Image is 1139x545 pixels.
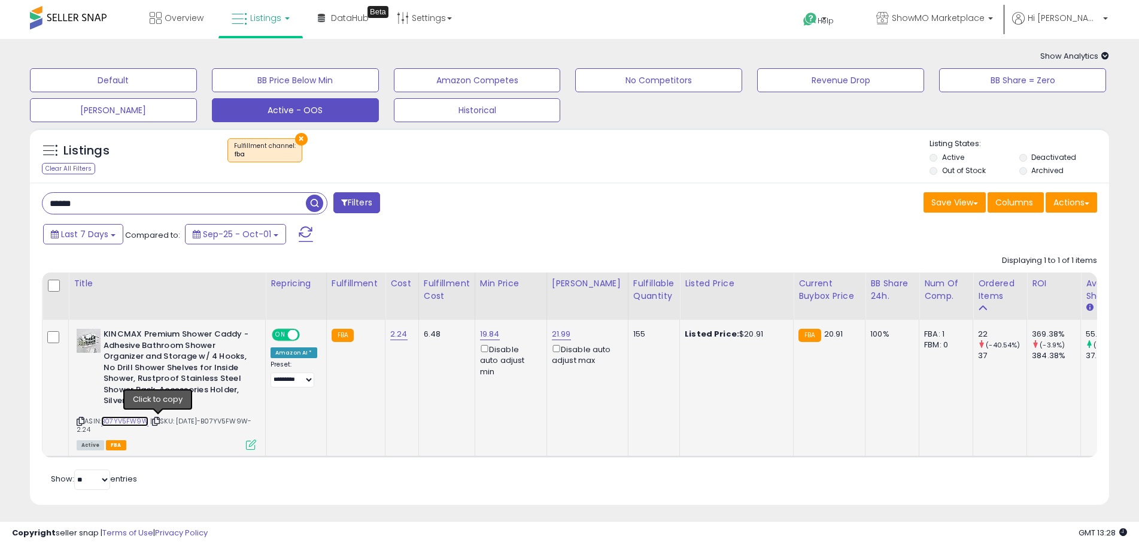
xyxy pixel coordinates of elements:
button: Sep-25 - Oct-01 [185,224,286,244]
button: Filters [333,192,380,213]
a: B07YV5FW9W [101,416,148,426]
div: BB Share 24h. [870,277,914,302]
div: Disable auto adjust min [480,343,537,377]
span: Sep-25 - Oct-01 [203,228,271,240]
div: ASIN: [77,329,256,449]
button: BB Share = Zero [939,68,1106,92]
div: fba [234,150,296,159]
small: (49.7%) [1094,340,1119,350]
span: Help [818,16,834,26]
div: 37 [978,350,1026,361]
div: 155 [633,329,670,340]
span: All listings currently available for purchase on Amazon [77,440,104,450]
span: 20.91 [824,328,843,340]
a: Privacy Policy [155,527,208,538]
button: Active - OOS [212,98,379,122]
div: Preset: [271,361,317,387]
button: Save View [924,192,986,213]
div: Disable auto adjust max [552,343,619,366]
div: [PERSON_NAME] [552,277,623,290]
button: Last 7 Days [43,224,123,244]
b: Listed Price: [685,328,739,340]
small: FBA [332,329,354,342]
div: Fulfillment Cost [424,277,470,302]
span: ON [273,330,288,340]
div: Avg BB Share [1086,277,1129,302]
div: Clear All Filters [42,163,95,174]
div: FBM: 0 [924,340,964,350]
label: Out of Stock [942,165,986,175]
div: seller snap | | [12,528,208,539]
div: Repricing [271,277,321,290]
button: No Competitors [575,68,742,92]
div: 100% [870,329,910,340]
div: Amazon AI * [271,347,317,358]
a: 2.24 [390,328,408,340]
div: $20.91 [685,329,784,340]
b: KINCMAX Premium Shower Caddy - Adhesive Bathroom Shower Organizer and Storage w/ 4 Hooks, No Dril... [104,329,249,410]
a: Help [794,3,857,39]
button: Columns [988,192,1044,213]
div: Title [74,277,260,290]
label: Deactivated [1031,152,1076,162]
button: Actions [1046,192,1097,213]
div: Min Price [480,277,542,290]
span: Last 7 Days [61,228,108,240]
button: Default [30,68,197,92]
button: Amazon Competes [394,68,561,92]
small: (-3.9%) [1040,340,1065,350]
span: Columns [995,196,1033,208]
span: Compared to: [125,229,180,241]
div: ROI [1032,277,1076,290]
button: BB Price Below Min [212,68,379,92]
h5: Listings [63,143,110,159]
small: (-40.54%) [986,340,1020,350]
a: Hi [PERSON_NAME] [1012,12,1108,39]
div: Ordered Items [978,277,1022,302]
div: 384.38% [1032,350,1080,361]
span: OFF [298,330,317,340]
div: 55.6% [1086,329,1134,340]
small: FBA [798,329,821,342]
img: 51pB+qPlFkL._SL40_.jpg [77,329,101,353]
span: Fulfillment channel : [234,141,296,159]
a: 19.84 [480,328,500,340]
span: ShowMO Marketplace [892,12,985,24]
div: 37.14% [1086,350,1134,361]
button: × [295,133,308,146]
label: Archived [1031,165,1064,175]
div: Fulfillable Quantity [633,277,675,302]
div: Num of Comp. [924,277,968,302]
span: 2025-10-9 13:28 GMT [1079,527,1127,538]
span: Listings [250,12,281,24]
span: FBA [106,440,126,450]
div: 6.48 [424,329,466,340]
a: Terms of Use [102,527,153,538]
span: Show: entries [51,473,137,485]
span: Hi [PERSON_NAME] [1028,12,1099,24]
div: 369.38% [1032,329,1080,340]
small: Avg BB Share. [1086,302,1093,313]
a: 21.99 [552,328,571,340]
div: Cost [390,277,414,290]
div: Tooltip anchor [367,6,388,18]
span: DataHub [331,12,369,24]
button: [PERSON_NAME] [30,98,197,122]
label: Active [942,152,964,162]
strong: Copyright [12,527,56,538]
div: Displaying 1 to 1 of 1 items [1002,255,1097,267]
span: Show Analytics [1040,50,1109,62]
i: Get Help [803,12,818,27]
p: Listing States: [930,138,1109,150]
div: Current Buybox Price [798,277,860,302]
div: Fulfillment [332,277,380,290]
span: | SKU: [DATE]-B07YV5FW9W-2.24 [77,416,251,434]
div: FBA: 1 [924,329,964,340]
button: Historical [394,98,561,122]
button: Revenue Drop [757,68,924,92]
div: 22 [978,329,1026,340]
div: Listed Price [685,277,788,290]
span: Overview [165,12,203,24]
